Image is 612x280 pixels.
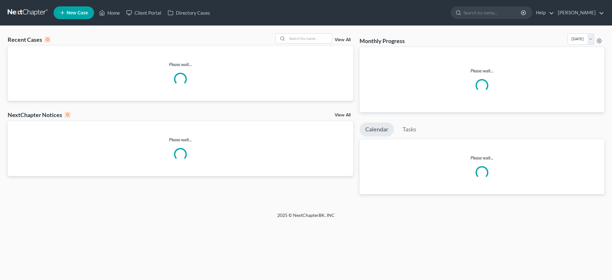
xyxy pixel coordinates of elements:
[164,7,213,18] a: Directory Cases
[360,37,405,45] h3: Monthly Progress
[555,7,604,18] a: [PERSON_NAME]
[335,113,351,117] a: View All
[8,36,50,43] div: Recent Cases
[533,7,554,18] a: Help
[463,7,522,18] input: Search by name...
[67,11,88,15] span: New Case
[123,7,164,18] a: Client Portal
[287,34,332,43] input: Search by name...
[8,111,70,119] div: NextChapter Notices
[8,136,353,143] p: Please wait...
[397,122,422,136] a: Tasks
[45,37,50,42] div: 0
[124,212,488,224] div: 2025 © NextChapterBK, INC
[335,38,351,42] a: View All
[96,7,123,18] a: Home
[360,155,604,161] p: Please wait...
[65,112,70,118] div: 0
[8,61,353,68] p: Please wait...
[365,68,599,74] p: Please wait...
[360,122,394,136] a: Calendar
